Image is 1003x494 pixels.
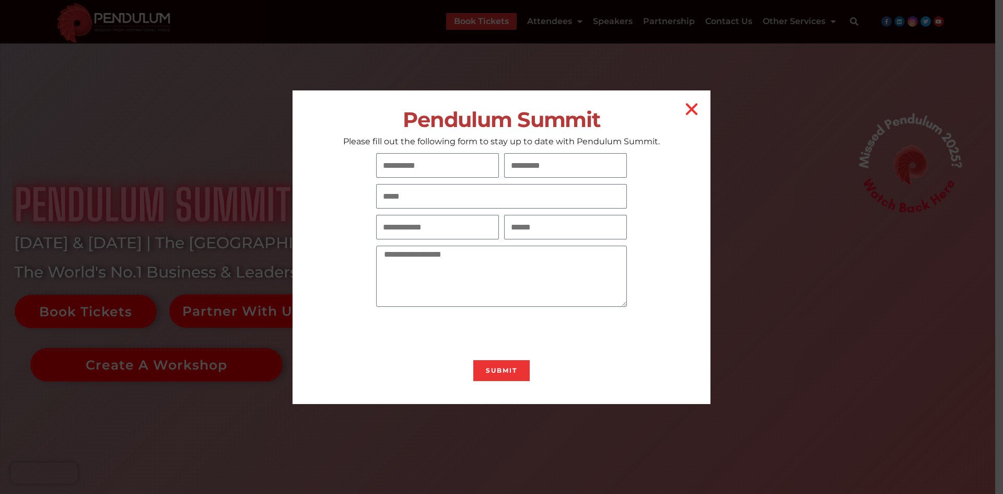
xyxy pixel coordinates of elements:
[293,136,710,147] p: Please fill out the following form to stay up to date with Pendulum Summit.
[683,101,700,118] a: Close
[486,367,517,374] span: Submit
[293,108,710,131] h2: Pendulum Summit
[473,360,530,381] button: Submit
[376,313,535,354] iframe: reCAPTCHA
